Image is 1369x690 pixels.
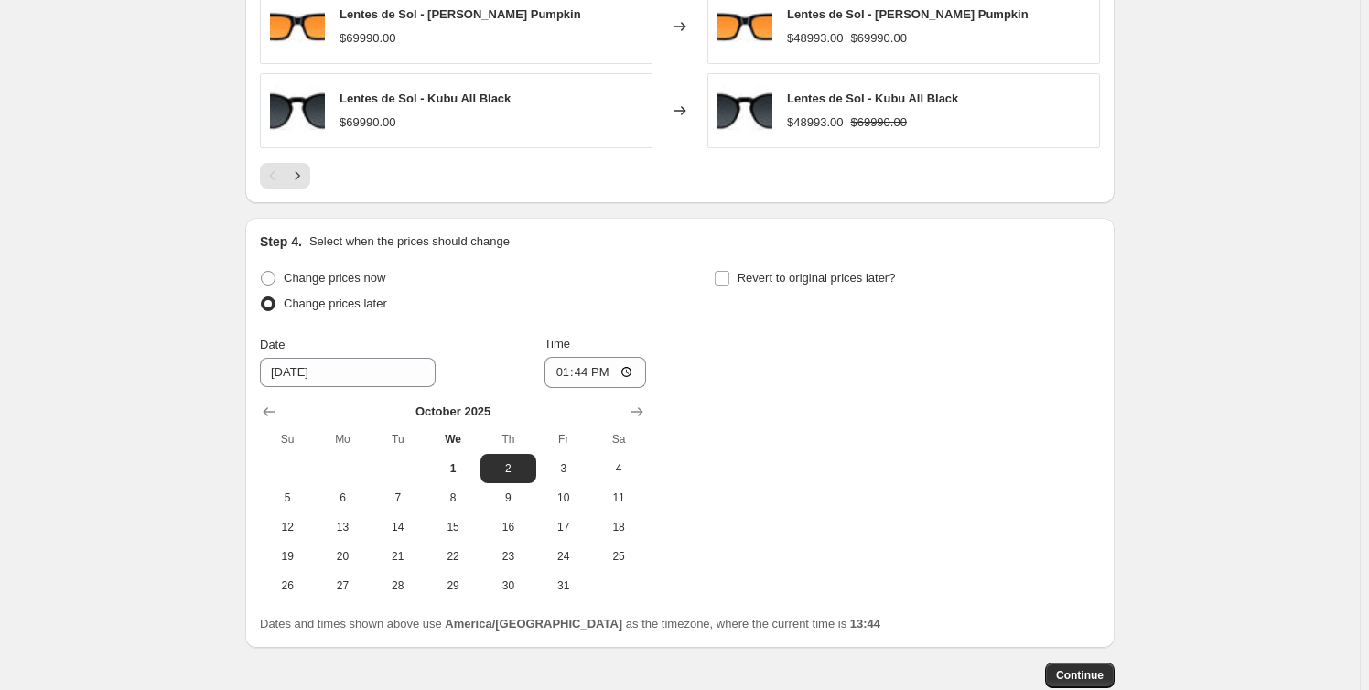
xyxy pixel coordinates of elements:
[378,432,418,447] span: Tu
[433,461,473,476] span: 1
[260,232,302,251] h2: Step 4.
[480,483,535,512] button: Thursday October 9 2025
[260,338,285,351] span: Date
[270,83,325,138] img: Frontal_3_copia_1280x_progressive_jpg_80x.jpg
[787,92,958,105] span: Lentes de Sol - Kubu All Black
[267,432,307,447] span: Su
[267,549,307,564] span: 19
[426,483,480,512] button: Wednesday October 8 2025
[488,549,528,564] span: 23
[371,483,426,512] button: Tuesday October 7 2025
[536,542,591,571] button: Friday October 24 2025
[488,491,528,505] span: 9
[536,512,591,542] button: Friday October 17 2025
[488,520,528,534] span: 16
[488,578,528,593] span: 30
[717,83,772,138] img: Frontal_3_copia_1280x_progressive_jpg_80x.jpg
[480,512,535,542] button: Thursday October 16 2025
[544,432,584,447] span: Fr
[433,520,473,534] span: 15
[315,483,370,512] button: Monday October 6 2025
[260,425,315,454] th: Sunday
[544,357,647,388] input: 12:00
[488,432,528,447] span: Th
[284,296,387,310] span: Change prices later
[285,163,310,189] button: Next
[598,461,639,476] span: 4
[378,491,418,505] span: 7
[445,617,622,631] b: America/[GEOGRAPHIC_DATA]
[309,232,510,251] p: Select when the prices should change
[1056,668,1104,683] span: Continue
[591,542,646,571] button: Saturday October 25 2025
[544,461,584,476] span: 3
[267,520,307,534] span: 12
[591,425,646,454] th: Saturday
[850,113,906,132] strike: $69990.00
[315,542,370,571] button: Monday October 20 2025
[1045,663,1115,688] button: Continue
[536,425,591,454] th: Friday
[322,520,362,534] span: 13
[260,483,315,512] button: Sunday October 5 2025
[591,483,646,512] button: Saturday October 11 2025
[267,578,307,593] span: 26
[340,7,581,21] span: Lentes de Sol - [PERSON_NAME] Pumpkin
[787,29,843,48] div: $48993.00
[787,7,1029,21] span: Lentes de Sol - [PERSON_NAME] Pumpkin
[340,113,395,132] div: $69990.00
[536,454,591,483] button: Friday October 3 2025
[284,271,385,285] span: Change prices now
[433,578,473,593] span: 29
[378,578,418,593] span: 28
[256,399,282,425] button: Show previous month, September 2025
[371,542,426,571] button: Tuesday October 21 2025
[536,571,591,600] button: Friday October 31 2025
[591,454,646,483] button: Saturday October 4 2025
[544,337,570,350] span: Time
[544,549,584,564] span: 24
[378,520,418,534] span: 14
[371,425,426,454] th: Tuesday
[598,549,639,564] span: 25
[433,549,473,564] span: 22
[598,491,639,505] span: 11
[426,512,480,542] button: Wednesday October 15 2025
[260,512,315,542] button: Sunday October 12 2025
[426,542,480,571] button: Wednesday October 22 2025
[433,491,473,505] span: 8
[426,454,480,483] button: Today Wednesday October 1 2025
[315,425,370,454] th: Monday
[340,92,511,105] span: Lentes de Sol - Kubu All Black
[850,617,880,631] b: 13:44
[378,549,418,564] span: 21
[322,549,362,564] span: 20
[624,399,650,425] button: Show next month, November 2025
[426,425,480,454] th: Wednesday
[315,512,370,542] button: Monday October 13 2025
[260,163,310,189] nav: Pagination
[480,542,535,571] button: Thursday October 23 2025
[371,512,426,542] button: Tuesday October 14 2025
[544,520,584,534] span: 17
[850,29,906,48] strike: $69990.00
[260,571,315,600] button: Sunday October 26 2025
[544,578,584,593] span: 31
[371,571,426,600] button: Tuesday October 28 2025
[260,617,880,631] span: Dates and times shown above use as the timezone, where the current time is
[480,454,535,483] button: Thursday October 2 2025
[260,358,436,387] input: 10/1/2025
[340,29,395,48] div: $69990.00
[322,491,362,505] span: 6
[260,542,315,571] button: Sunday October 19 2025
[738,271,896,285] span: Revert to original prices later?
[598,432,639,447] span: Sa
[544,491,584,505] span: 10
[488,461,528,476] span: 2
[322,432,362,447] span: Mo
[591,512,646,542] button: Saturday October 18 2025
[480,425,535,454] th: Thursday
[480,571,535,600] button: Thursday October 30 2025
[598,520,639,534] span: 18
[267,491,307,505] span: 5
